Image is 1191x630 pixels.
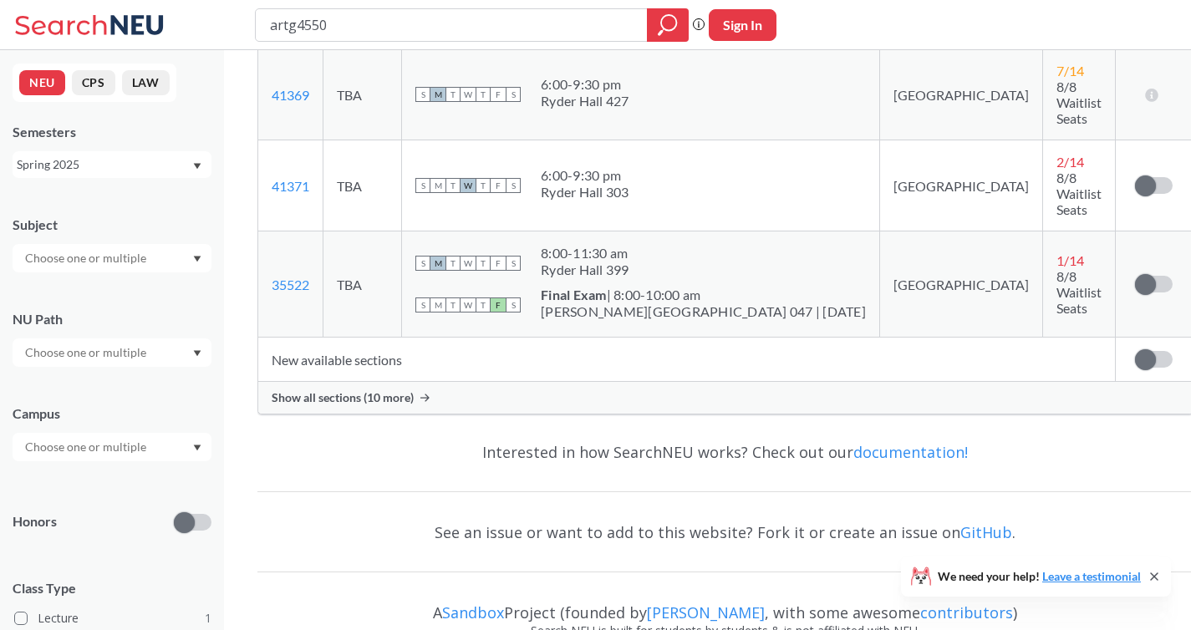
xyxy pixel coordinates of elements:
[17,155,191,174] div: Spring 2025
[445,87,461,102] span: T
[461,297,476,312] span: W
[506,87,521,102] span: S
[13,512,57,531] p: Honors
[658,13,678,37] svg: magnifying glass
[193,163,201,170] svg: Dropdown arrow
[541,303,866,320] div: [PERSON_NAME][GEOGRAPHIC_DATA] 047 | [DATE]
[506,178,521,193] span: S
[1042,569,1141,583] a: Leave a testimonial
[415,297,430,312] span: S
[476,256,491,271] span: T
[122,70,170,95] button: LAW
[1056,252,1084,268] span: 1 / 14
[541,167,629,184] div: 6:00 - 9:30 pm
[258,338,1115,382] td: New available sections
[476,297,491,312] span: T
[541,76,629,93] div: 6:00 - 9:30 pm
[415,178,430,193] span: S
[541,287,607,302] b: Final Exam
[960,522,1012,542] a: GitHub
[323,231,402,338] td: TBA
[541,245,629,262] div: 8:00 - 11:30 am
[445,256,461,271] span: T
[709,9,776,41] button: Sign In
[461,256,476,271] span: W
[272,87,309,103] a: 41369
[17,248,157,268] input: Choose one or multiple
[461,87,476,102] span: W
[14,607,211,629] label: Lecture
[1056,63,1084,79] span: 7 / 14
[541,262,629,278] div: Ryder Hall 399
[1056,268,1102,316] span: 8/8 Waitlist Seats
[491,178,506,193] span: F
[430,297,445,312] span: M
[1056,170,1102,217] span: 8/8 Waitlist Seats
[938,571,1141,582] span: We need your help!
[13,338,211,367] div: Dropdown arrow
[506,256,521,271] span: S
[491,256,506,271] span: F
[461,178,476,193] span: W
[1056,154,1084,170] span: 2 / 14
[13,579,211,597] span: Class Type
[72,70,115,95] button: CPS
[13,404,211,423] div: Campus
[445,178,461,193] span: T
[323,49,402,140] td: TBA
[13,310,211,328] div: NU Path
[272,390,414,405] span: Show all sections (10 more)
[506,297,521,312] span: S
[647,8,689,42] div: magnifying glass
[272,277,309,292] a: 35522
[415,256,430,271] span: S
[879,49,1042,140] td: [GEOGRAPHIC_DATA]
[541,93,629,109] div: Ryder Hall 427
[19,70,65,95] button: NEU
[17,437,157,457] input: Choose one or multiple
[193,350,201,357] svg: Dropdown arrow
[879,231,1042,338] td: [GEOGRAPHIC_DATA]
[268,11,635,39] input: Class, professor, course number, "phrase"
[445,297,461,312] span: T
[476,178,491,193] span: T
[920,602,1013,622] a: contributors
[13,244,211,272] div: Dropdown arrow
[541,184,629,201] div: Ryder Hall 303
[193,445,201,451] svg: Dropdown arrow
[17,343,157,363] input: Choose one or multiple
[323,140,402,231] td: TBA
[430,256,445,271] span: M
[491,87,506,102] span: F
[272,178,309,194] a: 41371
[13,433,211,461] div: Dropdown arrow
[1056,79,1102,126] span: 8/8 Waitlist Seats
[205,609,211,627] span: 1
[541,287,866,303] div: | 8:00-10:00 am
[853,442,968,462] a: documentation!
[647,602,765,622] a: [PERSON_NAME]
[430,178,445,193] span: M
[476,87,491,102] span: T
[13,151,211,178] div: Spring 2025Dropdown arrow
[13,123,211,141] div: Semesters
[491,297,506,312] span: F
[430,87,445,102] span: M
[13,216,211,234] div: Subject
[879,140,1042,231] td: [GEOGRAPHIC_DATA]
[193,256,201,262] svg: Dropdown arrow
[442,602,504,622] a: Sandbox
[415,87,430,102] span: S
